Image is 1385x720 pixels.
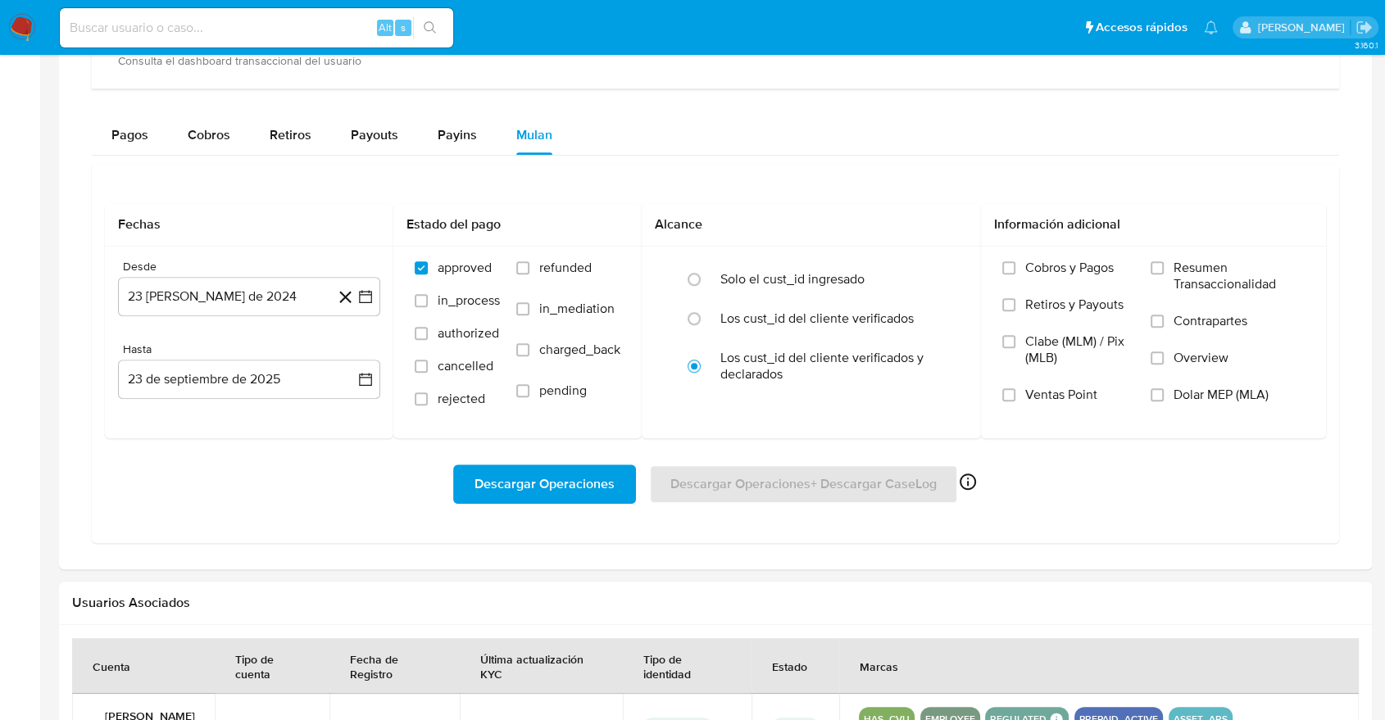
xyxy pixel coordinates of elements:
span: s [401,20,406,35]
span: Alt [379,20,392,35]
h2: Usuarios Asociados [72,595,1359,611]
input: Buscar usuario o caso... [60,17,453,38]
p: juan.tosini@mercadolibre.com [1257,20,1350,35]
span: 3.160.1 [1354,38,1377,52]
a: Salir [1355,19,1373,36]
a: Notificaciones [1204,20,1218,34]
span: Accesos rápidos [1096,19,1187,36]
button: search-icon [413,16,447,39]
